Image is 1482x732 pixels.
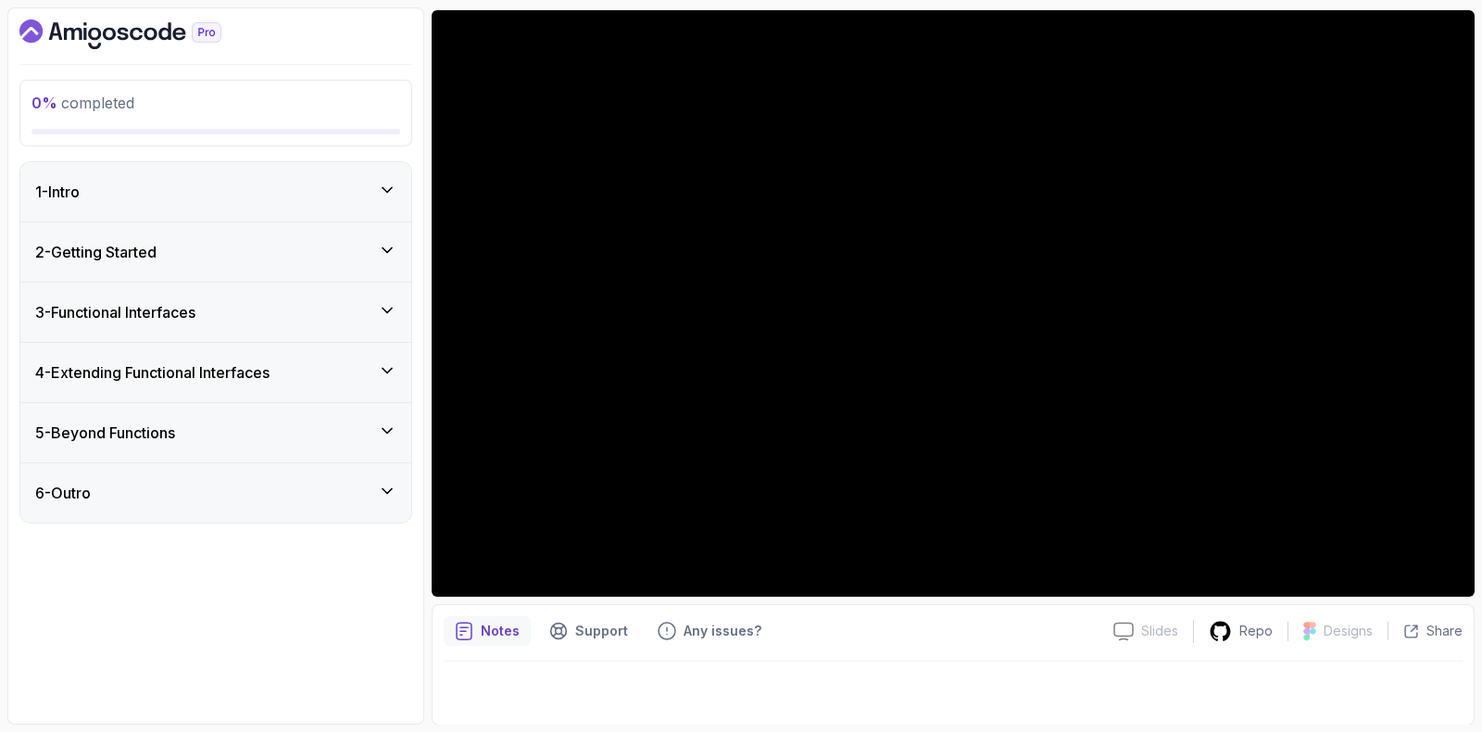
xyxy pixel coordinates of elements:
a: Repo [1194,620,1287,643]
a: Dashboard [19,19,264,49]
iframe: To enrich screen reader interactions, please activate Accessibility in Grammarly extension settings [432,10,1475,597]
h3: 5 - Beyond Functions [35,422,175,444]
span: 0 % [31,94,57,112]
button: 4-Extending Functional Interfaces [20,343,411,402]
p: Repo [1239,622,1273,640]
h3: 3 - Functional Interfaces [35,301,195,323]
button: Support button [538,616,639,646]
span: completed [31,94,134,112]
button: 2-Getting Started [20,222,411,282]
h3: 6 - Outro [35,482,91,504]
p: Any issues? [684,622,761,640]
p: Slides [1141,622,1178,640]
h3: 1 - Intro [35,181,80,203]
button: notes button [444,616,531,646]
button: 5-Beyond Functions [20,403,411,462]
h3: 4 - Extending Functional Interfaces [35,361,270,384]
h3: 2 - Getting Started [35,241,157,263]
p: Designs [1324,622,1373,640]
button: 3-Functional Interfaces [20,283,411,342]
button: Share [1388,622,1463,640]
p: Support [575,622,628,640]
button: 1-Intro [20,162,411,221]
button: 6-Outro [20,463,411,523]
p: Share [1426,622,1463,640]
button: Feedback button [647,616,772,646]
p: Notes [481,622,520,640]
